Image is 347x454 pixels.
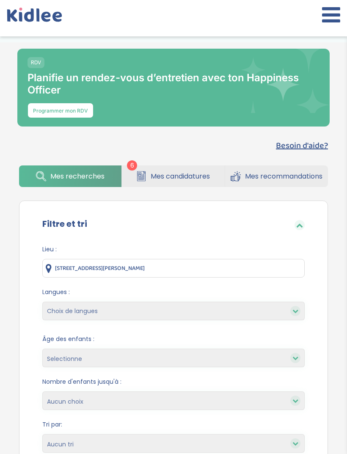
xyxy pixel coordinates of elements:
[42,377,305,386] span: Nombre d'enfants jusqu'à :
[245,171,322,182] span: Mes recommandations
[122,165,224,187] a: Mes candidatures
[42,217,87,230] label: Filtre et tri
[42,420,305,429] span: Tri par:
[50,171,105,182] span: Mes recherches
[42,335,305,344] span: Âge des enfants :
[127,160,137,171] span: 6
[19,165,121,187] a: Mes recherches
[151,171,210,182] span: Mes candidatures
[28,57,44,68] span: RDV
[42,259,305,278] input: Ville ou code postale
[225,165,328,187] a: Mes recommandations
[276,139,328,152] button: Besoin d'aide?
[42,245,305,254] span: Lieu :
[28,72,319,96] p: Planifie un rendez-vous d’entretien avec ton Happiness Officer
[42,288,305,297] span: Langues :
[28,103,94,118] button: Programmer mon RDV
